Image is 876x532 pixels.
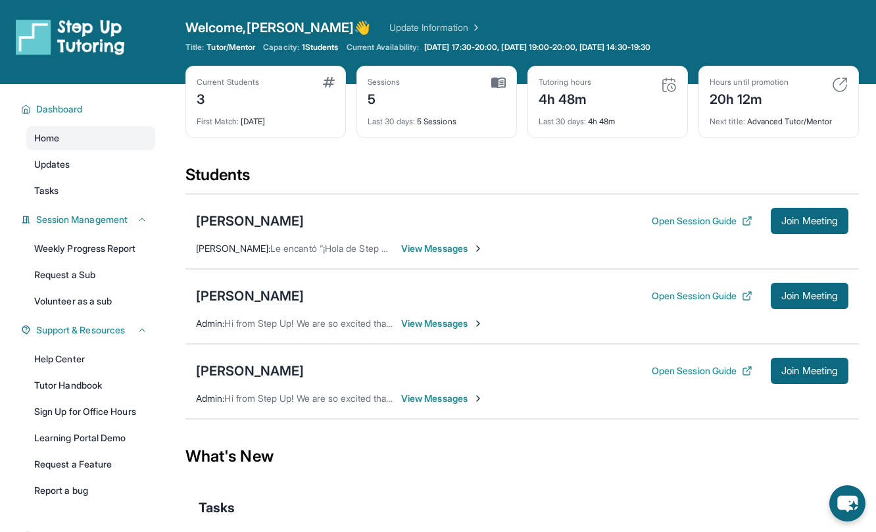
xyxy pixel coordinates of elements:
[26,426,155,450] a: Learning Portal Demo
[829,485,865,521] button: chat-button
[539,77,591,87] div: Tutoring hours
[26,347,155,371] a: Help Center
[368,87,401,109] div: 5
[196,393,224,404] span: Admin :
[424,42,650,53] span: [DATE] 17:30-20:00, [DATE] 19:00-20:00, [DATE] 14:30-19:30
[302,42,339,53] span: 1 Students
[196,243,270,254] span: [PERSON_NAME] :
[491,77,506,89] img: card
[781,367,838,375] span: Join Meeting
[36,103,83,116] span: Dashboard
[196,287,304,305] div: [PERSON_NAME]
[771,283,848,309] button: Join Meeting
[652,214,752,228] button: Open Session Guide
[199,498,235,517] span: Tasks
[26,179,155,203] a: Tasks
[539,109,677,127] div: 4h 48m
[539,87,591,109] div: 4h 48m
[26,479,155,502] a: Report a bug
[473,243,483,254] img: Chevron-Right
[368,109,506,127] div: 5 Sessions
[652,364,752,377] button: Open Session Guide
[771,358,848,384] button: Join Meeting
[473,318,483,329] img: Chevron-Right
[270,243,561,254] span: Le encantó “¡Hola de Step Up! Estamos muy emocionados de que e…”
[31,324,147,337] button: Support & Resources
[31,213,147,226] button: Session Management
[710,109,848,127] div: Advanced Tutor/Mentor
[26,374,155,397] a: Tutor Handbook
[347,42,419,53] span: Current Availability:
[781,217,838,225] span: Join Meeting
[368,77,401,87] div: Sessions
[323,77,335,87] img: card
[710,77,789,87] div: Hours until promotion
[26,400,155,423] a: Sign Up for Office Hours
[26,126,155,150] a: Home
[652,289,752,302] button: Open Session Guide
[661,77,677,93] img: card
[34,132,59,145] span: Home
[781,292,838,300] span: Join Meeting
[710,116,745,126] span: Next title :
[207,42,255,53] span: Tutor/Mentor
[26,289,155,313] a: Volunteer as a sub
[539,116,586,126] span: Last 30 days :
[31,103,147,116] button: Dashboard
[185,164,859,193] div: Students
[16,18,125,55] img: logo
[36,324,125,337] span: Support & Resources
[832,77,848,93] img: card
[196,212,304,230] div: [PERSON_NAME]
[34,158,70,171] span: Updates
[263,42,299,53] span: Capacity:
[197,116,239,126] span: First Match :
[197,87,259,109] div: 3
[771,208,848,234] button: Join Meeting
[473,393,483,404] img: Chevron-Right
[196,362,304,380] div: [PERSON_NAME]
[401,242,483,255] span: View Messages
[185,18,371,37] span: Welcome, [PERSON_NAME] 👋
[185,42,204,53] span: Title:
[36,213,128,226] span: Session Management
[26,263,155,287] a: Request a Sub
[26,237,155,260] a: Weekly Progress Report
[401,392,483,405] span: View Messages
[197,77,259,87] div: Current Students
[422,42,653,53] a: [DATE] 17:30-20:00, [DATE] 19:00-20:00, [DATE] 14:30-19:30
[185,427,859,485] div: What's New
[389,21,481,34] a: Update Information
[468,21,481,34] img: Chevron Right
[368,116,415,126] span: Last 30 days :
[34,184,59,197] span: Tasks
[196,318,224,329] span: Admin :
[197,109,335,127] div: [DATE]
[710,87,789,109] div: 20h 12m
[26,452,155,476] a: Request a Feature
[401,317,483,330] span: View Messages
[26,153,155,176] a: Updates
